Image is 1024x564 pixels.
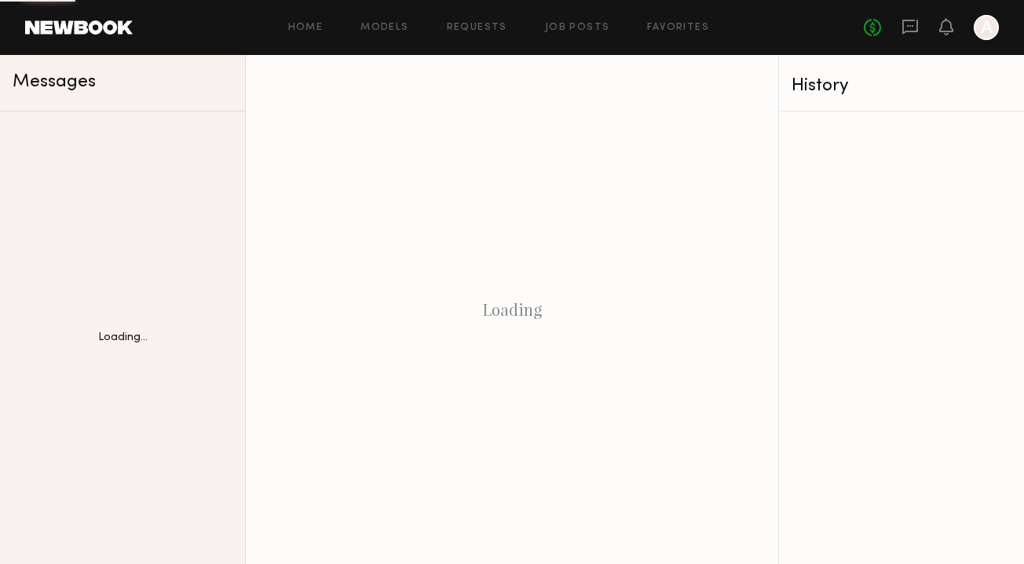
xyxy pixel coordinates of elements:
[974,15,999,40] a: A
[545,23,610,33] a: Job Posts
[246,55,778,564] div: Loading
[288,23,324,33] a: Home
[360,23,408,33] a: Models
[447,23,507,33] a: Requests
[792,77,1011,95] div: History
[98,332,148,343] div: Loading...
[13,73,96,91] span: Messages
[647,23,709,33] a: Favorites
